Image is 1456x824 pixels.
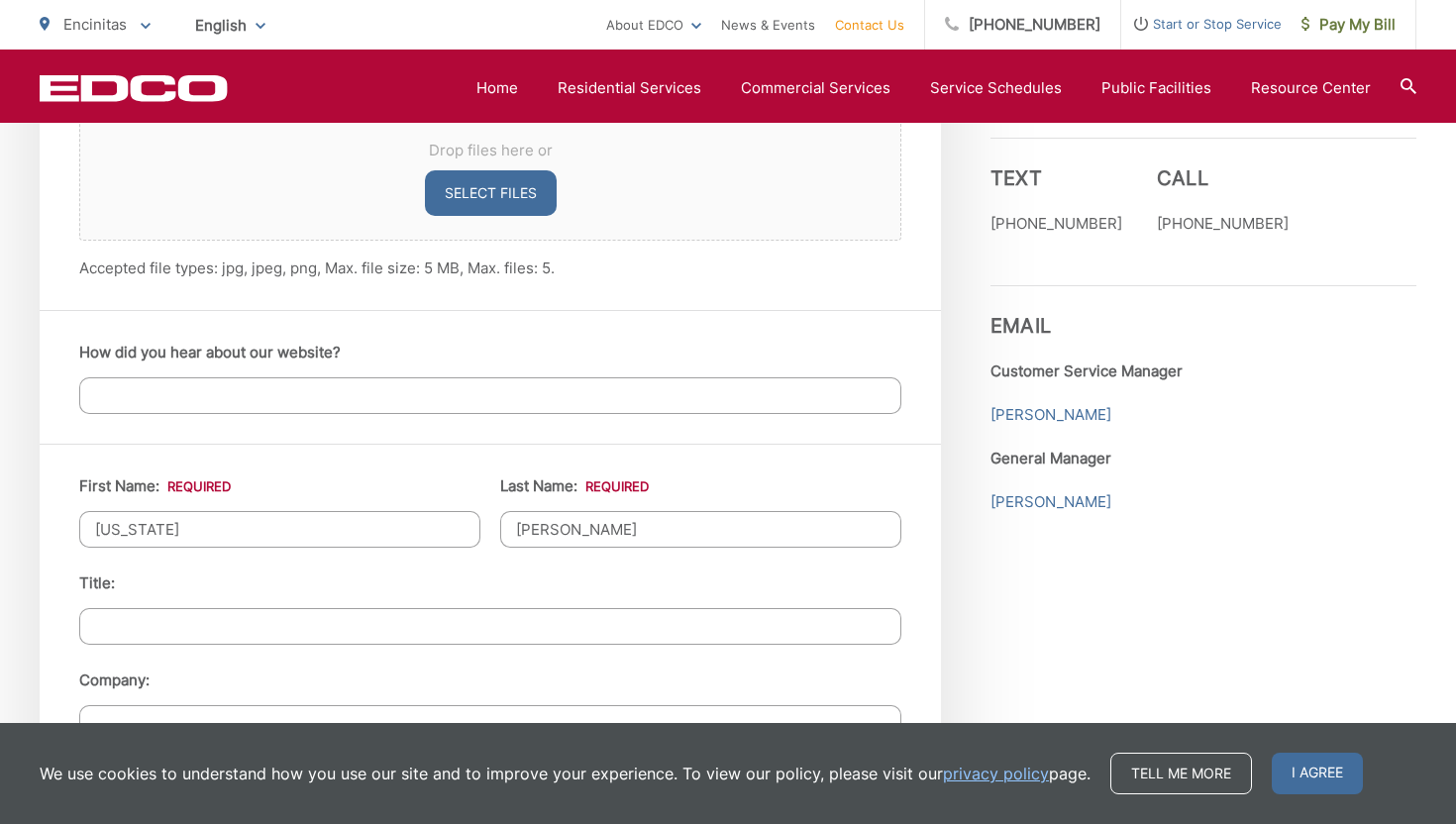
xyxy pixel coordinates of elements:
a: Commercial Services [741,76,890,100]
span: English [180,8,280,43]
a: News & Events [721,13,815,37]
p: [PHONE_NUMBER] [1157,212,1289,236]
a: EDCD logo. Return to the homepage. [40,74,228,102]
span: Drop files here or [104,139,877,162]
label: Last Name: [500,477,649,495]
a: [PERSON_NAME] [990,403,1111,427]
label: Company: [79,671,150,689]
p: We use cookies to understand how you use our site and to improve your experience. To view our pol... [40,762,1091,785]
h3: Text [990,166,1122,190]
h3: Email [990,285,1416,338]
a: privacy policy [943,762,1049,785]
strong: General Manager [990,449,1111,467]
span: Accepted file types: jpg, jpeg, png, Max. file size: 5 MB, Max. files: 5. [79,258,555,277]
a: Contact Us [835,13,904,37]
span: Encinitas [63,15,127,34]
p: [PHONE_NUMBER] [990,212,1122,236]
strong: Customer Service Manager [990,361,1183,380]
label: Title: [79,574,115,592]
a: Service Schedules [930,76,1062,100]
a: Home [476,76,518,100]
h3: Call [1157,166,1289,190]
button: select files, upload any relevant images. [425,170,557,216]
label: How did you hear about our website? [79,344,341,361]
a: Residential Services [558,76,701,100]
a: Resource Center [1251,76,1371,100]
label: First Name: [79,477,231,495]
a: Public Facilities [1101,76,1211,100]
span: Pay My Bill [1301,13,1396,37]
a: [PERSON_NAME] [990,490,1111,514]
a: About EDCO [606,13,701,37]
